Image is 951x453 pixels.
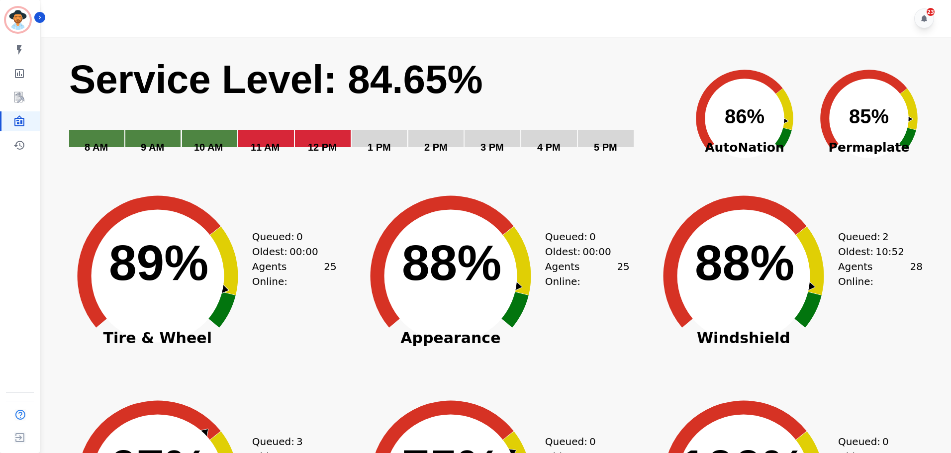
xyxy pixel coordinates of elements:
[402,235,501,290] text: 88%
[58,333,257,343] span: Tire & Wheel
[324,259,336,289] span: 25
[545,229,620,244] div: Queued:
[69,57,483,101] text: Service Level: 84.65%
[838,229,913,244] div: Queued:
[838,259,923,289] div: Agents Online:
[368,142,391,153] text: 1 PM
[252,259,337,289] div: Agents Online:
[545,259,630,289] div: Agents Online:
[838,434,913,449] div: Queued:
[882,229,889,244] span: 2
[582,244,611,259] span: 00:00
[252,229,327,244] div: Queued:
[617,259,629,289] span: 25
[480,142,504,153] text: 3 PM
[849,105,889,127] text: 85%
[725,105,764,127] text: 86%
[875,244,904,259] span: 10:52
[252,244,327,259] div: Oldest:
[109,235,208,290] text: 89%
[695,235,794,290] text: 88%
[589,229,596,244] span: 0
[308,142,337,153] text: 12 PM
[251,142,280,153] text: 11 AM
[296,434,303,449] span: 3
[545,434,620,449] div: Queued:
[85,142,108,153] text: 8 AM
[882,434,889,449] span: 0
[807,138,931,157] span: Permaplate
[838,244,913,259] div: Oldest:
[289,244,318,259] span: 00:00
[194,142,223,153] text: 10 AM
[6,8,30,32] img: Bordered avatar
[68,55,680,167] svg: Service Level: 0%
[296,229,303,244] span: 0
[141,142,164,153] text: 9 AM
[545,244,620,259] div: Oldest:
[589,434,596,449] span: 0
[537,142,561,153] text: 4 PM
[594,142,617,153] text: 5 PM
[682,138,807,157] span: AutoNation
[424,142,448,153] text: 2 PM
[927,8,935,16] div: 23
[644,333,843,343] span: Windshield
[351,333,550,343] span: Appearance
[910,259,922,289] span: 28
[252,434,327,449] div: Queued:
